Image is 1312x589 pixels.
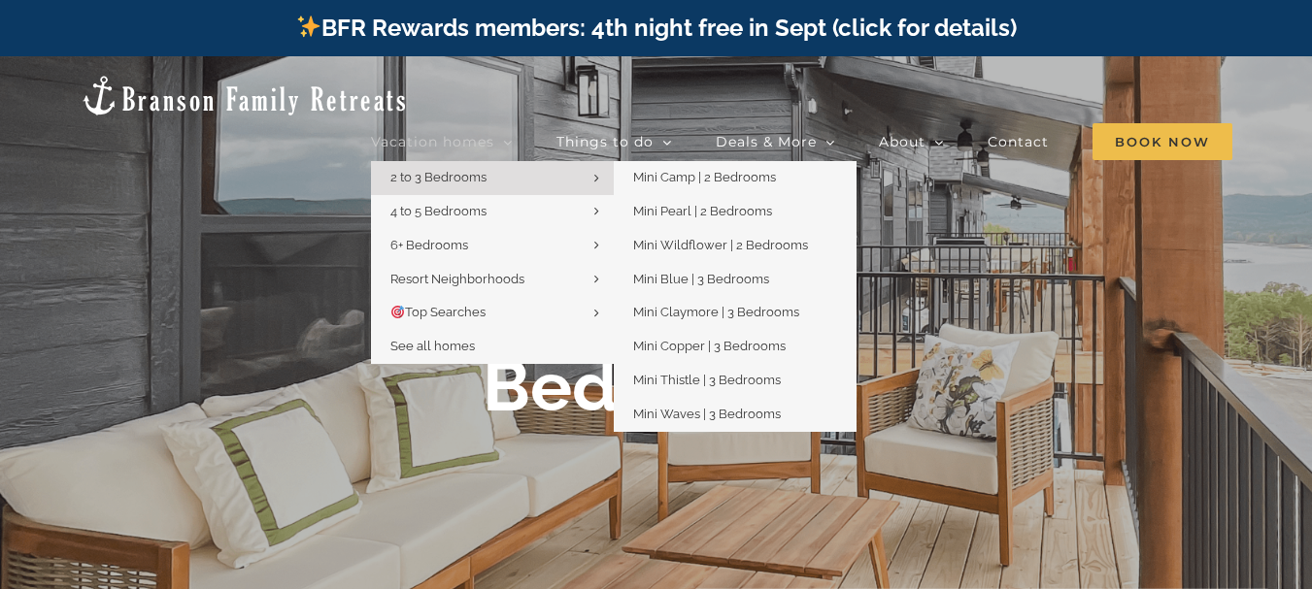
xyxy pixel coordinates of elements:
a: See all homes [371,330,614,364]
span: Mini Camp | 2 Bedrooms [633,170,776,184]
span: 6+ Bedrooms [390,238,468,252]
span: Mini Copper | 3 Bedrooms [633,339,786,353]
a: Mini Blue | 3 Bedrooms [614,263,857,297]
img: 🎯 [391,306,404,318]
a: Mini Copper | 3 Bedrooms [614,330,857,364]
span: 4 to 5 Bedrooms [390,204,487,218]
span: Mini Thistle | 3 Bedrooms [633,373,781,387]
a: 4 to 5 Bedrooms [371,195,614,229]
a: Book Now [1093,122,1232,161]
a: Contact [988,122,1049,161]
a: Mini Claymore | 3 Bedrooms [614,296,857,330]
span: Resort Neighborhoods [390,272,524,286]
a: Resort Neighborhoods [371,263,614,297]
span: 2 to 3 Bedrooms [390,170,487,184]
a: Mini Camp | 2 Bedrooms [614,161,857,195]
span: Top Searches [390,305,486,319]
a: About [879,122,944,161]
span: About [879,135,925,148]
span: Mini Wildflower | 2 Bedrooms [633,238,808,252]
span: Book Now [1093,123,1232,160]
a: Deals & More [716,122,835,161]
span: Things to do [556,135,654,148]
span: See all homes [390,339,475,353]
span: Mini Waves | 3 Bedrooms [633,407,781,421]
a: 6+ Bedrooms [371,229,614,263]
a: Mini Pearl | 2 Bedrooms [614,195,857,229]
a: Mini Thistle | 3 Bedrooms [614,364,857,398]
span: Mini Blue | 3 Bedrooms [633,272,769,286]
img: ✨ [297,15,320,38]
img: Branson Family Retreats Logo [80,74,409,117]
a: Vacation homes [371,122,513,161]
span: Deals & More [716,135,817,148]
a: Mini Waves | 3 Bedrooms [614,398,857,432]
nav: Main Menu [371,122,1232,161]
span: Mini Claymore | 3 Bedrooms [633,305,799,319]
span: Vacation homes [371,135,494,148]
span: Contact [988,135,1049,148]
a: 2 to 3 Bedrooms [371,161,614,195]
a: Things to do [556,122,672,161]
a: BFR Rewards members: 4th night free in Sept (click for details) [295,14,1017,42]
span: Mini Pearl | 2 Bedrooms [633,204,772,218]
a: 🎯Top Searches [371,296,614,330]
a: Mini Wildflower | 2 Bedrooms [614,229,857,263]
